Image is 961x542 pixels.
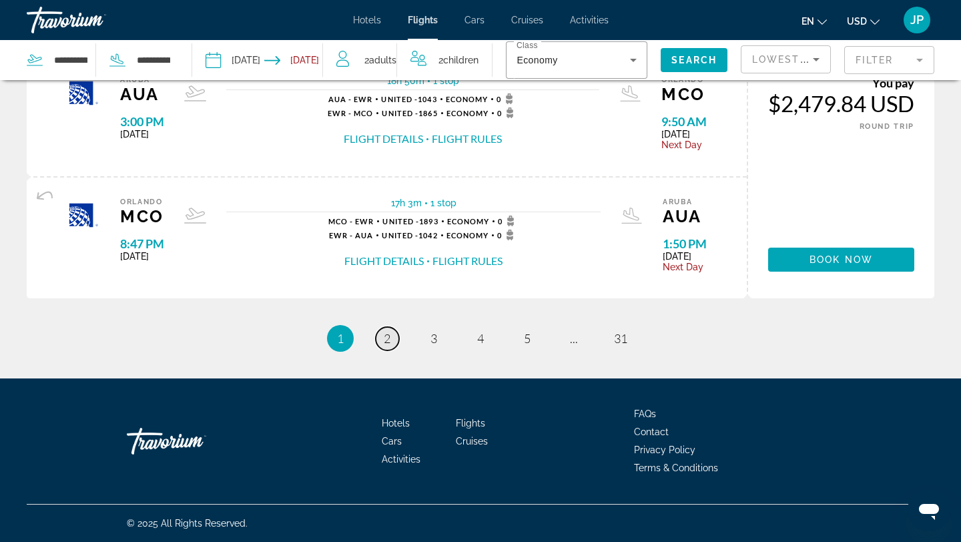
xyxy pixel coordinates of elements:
span: 0 [497,93,517,104]
a: Terms & Conditions [634,463,718,473]
span: EWR - MCO [328,109,374,117]
iframe: Button to launch messaging window [908,489,950,531]
span: Adults [369,55,396,65]
span: Next Day [663,262,707,272]
span: MCO [120,206,164,226]
span: United - [382,231,418,240]
span: 9:50 AM [661,114,707,129]
nav: Pagination [27,325,934,352]
span: JP [910,13,924,27]
span: 0 [497,107,518,118]
span: 0 [498,216,519,226]
button: Return date: Oct 19, 2025 [264,40,319,80]
span: 1 stop [433,75,459,86]
span: USD [847,16,867,27]
mat-select: Sort by [752,51,820,67]
span: United - [381,95,418,103]
button: Filter [844,45,934,75]
span: [DATE] [661,129,707,140]
span: AUA [663,206,707,226]
span: Economy [446,95,489,103]
span: MCO [661,84,707,104]
a: Flights [456,418,485,429]
span: ROUND TRIP [860,122,915,131]
span: EWR - AUA [329,231,374,240]
mat-label: Class [517,41,538,50]
span: 2 [364,51,396,69]
span: 5 [524,331,531,346]
a: Activities [382,454,420,465]
a: Cars [382,436,402,447]
span: United - [382,217,419,226]
button: Travelers: 2 adults, 2 children [323,40,492,80]
button: User Menu [900,6,934,34]
button: Flight Details [344,131,423,146]
span: 1:50 PM [663,236,707,251]
span: Children [443,55,478,65]
button: Flight Rules [432,131,502,146]
span: 1 [337,331,344,346]
span: [DATE] [663,251,707,262]
span: Next Day [661,140,707,150]
button: Search [661,48,727,72]
span: 2 [384,331,390,346]
span: Economy [447,217,490,226]
a: FAQs [634,409,656,419]
span: United - [382,109,418,117]
a: Flights [408,15,438,25]
span: Lowest Price [752,54,838,65]
span: 17h 3m [391,198,422,208]
span: en [802,16,814,27]
span: Aruba [663,198,707,206]
span: 3 [430,331,437,346]
span: Book now [810,254,873,265]
span: 1042 [382,231,437,240]
a: Travorium [127,421,260,461]
a: Travorium [27,3,160,37]
span: Orlando [120,198,164,206]
span: Search [671,55,717,65]
span: 2 [438,51,478,69]
span: 1 stop [430,198,456,208]
a: Cars [464,15,485,25]
span: Economy [446,231,489,240]
a: Cruises [511,15,543,25]
button: Flight Rules [432,254,503,268]
a: Cruises [456,436,488,447]
span: AUA - EWR [328,95,373,103]
span: 8:47 PM [120,236,164,251]
span: © 2025 All Rights Reserved. [127,518,248,529]
button: Flight Details [344,254,424,268]
a: Activities [570,15,609,25]
a: Privacy Policy [634,445,695,455]
a: Hotels [353,15,381,25]
span: 31 [614,331,627,346]
button: Book now [768,248,914,272]
span: Economy [446,109,489,117]
span: 1043 [381,95,436,103]
span: 4 [477,331,484,346]
span: ... [570,331,578,346]
a: Hotels [382,418,410,429]
button: Change language [802,11,827,31]
span: Economy [517,55,557,65]
span: [DATE] [120,251,164,262]
span: [DATE] [120,129,164,140]
a: Contact [634,427,669,437]
span: 0 [497,230,518,240]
